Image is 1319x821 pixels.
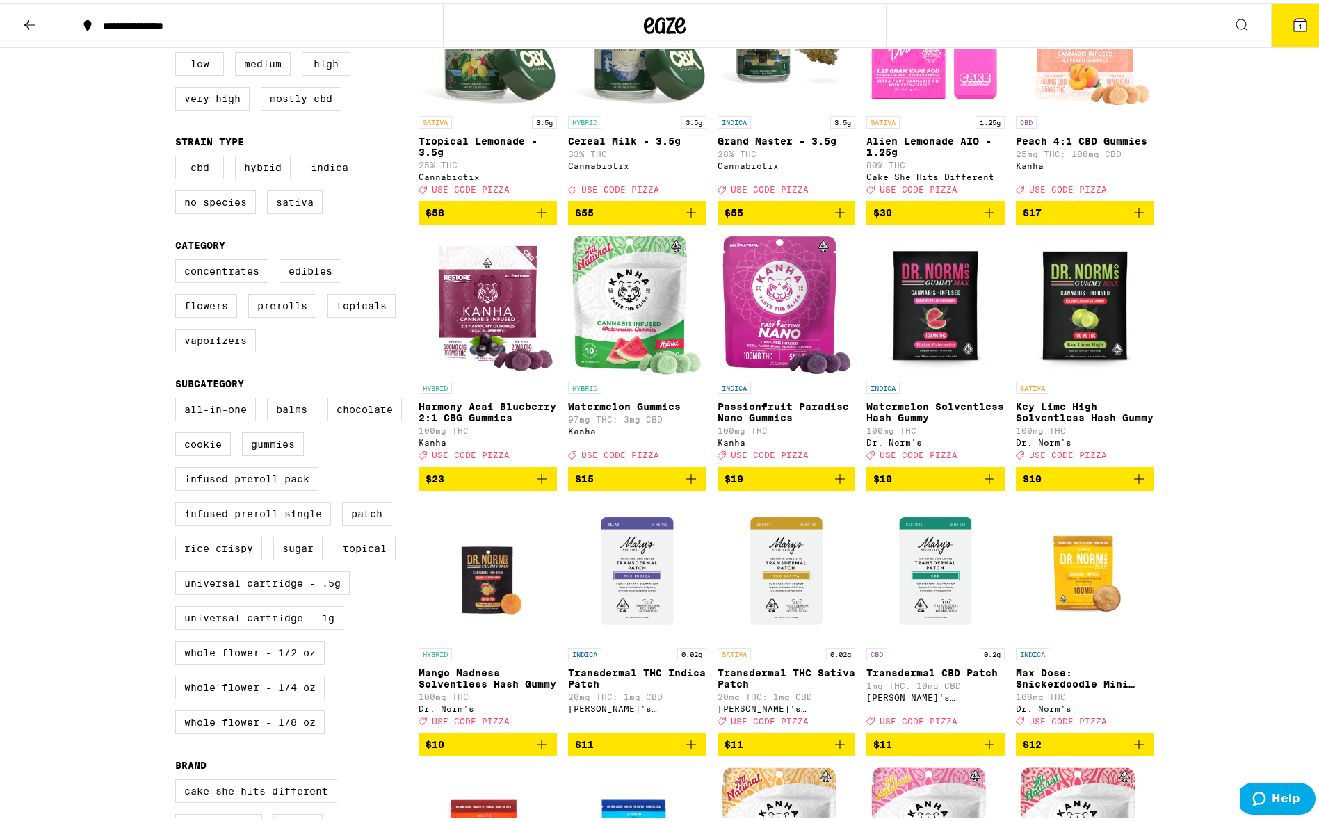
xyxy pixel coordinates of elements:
[568,644,601,657] p: INDICA
[581,448,659,457] span: USE CODE PIZZA
[568,701,706,710] div: [PERSON_NAME]'s Medicinals
[718,132,856,143] p: Grand Master - 3.5g
[718,729,856,753] button: Add to bag
[866,729,1005,753] button: Add to bag
[419,498,557,729] a: Open page for Mango Madness Solventless Hash Gummy from Dr. Norm's
[419,197,557,221] button: Add to bag
[242,429,304,453] label: Gummies
[327,291,396,314] label: Topicals
[731,713,809,722] span: USE CODE PIZZA
[1016,689,1154,698] p: 108mg THC
[722,232,851,371] img: Kanha - Passionfruit Paradise Nano Gummies
[568,423,706,432] div: Kanha
[419,644,452,657] p: HYBRID
[267,394,316,418] label: Balms
[419,498,557,637] img: Dr. Norm's - Mango Madness Solventless Hash Gummy
[432,713,510,722] span: USE CODE PIZZA
[718,146,856,155] p: 28% THC
[175,756,207,767] legend: Brand
[248,291,316,314] label: Prerolls
[1029,181,1107,190] span: USE CODE PIZZA
[731,448,809,457] span: USE CODE PIZZA
[572,232,702,371] img: Kanha - Watermelon Gummies
[175,236,225,247] legend: Category
[868,232,1003,371] img: Dr. Norm's - Watermelon Solventless Hash Gummy
[1016,434,1154,444] div: Dr. Norm's
[175,152,224,176] label: CBD
[175,187,256,211] label: No Species
[273,533,323,557] label: Sugar
[731,181,809,190] span: USE CODE PIZZA
[426,204,444,215] span: $58
[568,146,706,155] p: 33% THC
[235,152,291,176] label: Hybrid
[866,664,1005,675] p: Transdermal CBD Patch
[568,113,601,125] p: HYBRID
[873,470,892,481] span: $10
[718,434,856,444] div: Kanha
[830,113,855,125] p: 3.5g
[568,197,706,221] button: Add to bag
[725,470,743,481] span: $19
[419,132,557,154] p: Tropical Lemonade - 3.5g
[419,464,557,487] button: Add to bag
[581,181,659,190] span: USE CODE PIZZA
[1016,132,1154,143] p: Peach 4:1 CBD Gummies
[175,672,325,696] label: Whole Flower - 1/4 oz
[880,181,957,190] span: USE CODE PIZZA
[1016,146,1154,155] p: 25mg THC: 100mg CBD
[302,152,357,176] label: Indica
[175,776,337,799] label: Cake She Hits Different
[866,398,1005,420] p: Watermelon Solventless Hash Gummy
[1016,498,1154,637] img: Dr. Norm's - Max Dose: Snickerdoodle Mini Cookie - Indica
[175,394,256,418] label: All-In-One
[1016,232,1154,463] a: Open page for Key Lime High Solventless Hash Gummy from Dr. Norm's
[568,398,706,409] p: Watermelon Gummies
[866,169,1005,178] div: Cake She Hits Different
[1240,779,1316,814] iframe: Opens a widget where you can find more information
[1016,729,1154,753] button: Add to bag
[681,113,706,125] p: 3.5g
[1016,464,1154,487] button: Add to bag
[1016,398,1154,420] p: Key Lime High Solventless Hash Gummy
[1016,498,1154,729] a: Open page for Max Dose: Snickerdoodle Mini Cookie - Indica from Dr. Norm's
[419,232,557,463] a: Open page for Harmony Acai Blueberry 2:1 CBG Gummies from Kanha
[1023,470,1042,481] span: $10
[419,157,557,166] p: 25% THC
[866,378,900,391] p: INDICA
[718,398,856,420] p: Passionfruit Paradise Nano Gummies
[419,378,452,391] p: HYBRID
[718,664,856,686] p: Transdermal THC Sativa Patch
[1016,158,1154,167] div: Kanha
[267,187,323,211] label: Sativa
[1016,113,1037,125] p: CBD
[568,378,601,391] p: HYBRID
[866,498,1005,637] img: Mary's Medicinals - Transdermal CBD Patch
[280,256,341,279] label: Edibles
[419,701,557,710] div: Dr. Norm's
[419,434,557,444] div: Kanha
[568,729,706,753] button: Add to bag
[1298,19,1302,27] span: 1
[568,689,706,698] p: 20mg THC: 1mg CBD
[1029,713,1107,722] span: USE CODE PIZZA
[1016,197,1154,221] button: Add to bag
[419,169,557,178] div: Cannabiotix
[677,644,706,657] p: 0.02g
[419,113,452,125] p: SATIVA
[866,132,1005,154] p: Alien Lemonade AIO - 1.25g
[873,735,892,747] span: $11
[718,197,856,221] button: Add to bag
[1016,664,1154,686] p: Max Dose: Snickerdoodle Mini Cookie - Indica
[568,412,706,421] p: 97mg THC: 3mg CBD
[568,664,706,686] p: Transdermal THC Indica Patch
[419,664,557,686] p: Mango Madness Solventless Hash Gummy
[718,498,856,729] a: Open page for Transdermal THC Sativa Patch from Mary's Medicinals
[327,394,402,418] label: Chocolate
[866,232,1005,463] a: Open page for Watermelon Solventless Hash Gummy from Dr. Norm's
[718,644,751,657] p: SATIVA
[1016,701,1154,710] div: Dr. Norm's
[568,498,706,637] img: Mary's Medicinals - Transdermal THC Indica Patch
[175,133,244,144] legend: Strain Type
[568,498,706,729] a: Open page for Transdermal THC Indica Patch from Mary's Medicinals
